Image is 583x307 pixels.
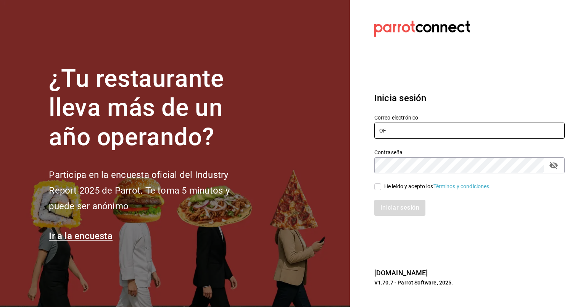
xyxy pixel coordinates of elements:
[374,91,565,105] h3: Inicia sesión
[374,149,565,155] label: Contraseña
[374,269,428,277] a: [DOMAIN_NAME]
[374,123,565,139] input: Ingresa tu correo electrónico
[49,64,255,152] h1: ¿Tu restaurante lleva más de un año operando?
[384,183,491,191] div: He leído y acepto los
[547,159,560,172] button: passwordField
[433,183,491,189] a: Términos y condiciones.
[374,115,565,120] label: Correo electrónico
[49,167,255,214] h2: Participa en la encuesta oficial del Industry Report 2025 de Parrot. Te toma 5 minutos y puede se...
[49,231,113,241] a: Ir a la encuesta
[374,279,565,286] p: V1.70.7 - Parrot Software, 2025.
